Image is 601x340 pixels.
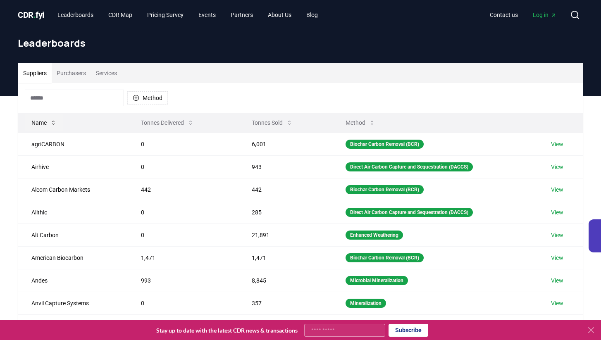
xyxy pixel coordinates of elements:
[128,133,238,155] td: 0
[127,91,168,105] button: Method
[245,114,299,131] button: Tonnes Sold
[18,133,128,155] td: agriCARBON
[346,208,473,217] div: Direct Air Carbon Capture and Sequestration (DACCS)
[551,254,563,262] a: View
[51,7,324,22] nav: Main
[128,314,238,337] td: 89,298
[18,269,128,292] td: Andes
[224,7,260,22] a: Partners
[551,208,563,216] a: View
[346,253,424,262] div: Biochar Carbon Removal (BCR)
[238,246,332,269] td: 1,471
[141,7,190,22] a: Pricing Survey
[238,155,332,178] td: 943
[18,246,128,269] td: American Biocarbon
[533,11,557,19] span: Log in
[238,269,332,292] td: 8,845
[551,276,563,285] a: View
[18,9,44,21] a: CDR.fyi
[238,133,332,155] td: 6,001
[346,299,386,308] div: Mineralization
[91,63,122,83] button: Services
[25,114,63,131] button: Name
[52,63,91,83] button: Purchasers
[483,7,563,22] nav: Main
[238,223,332,246] td: 21,891
[128,201,238,223] td: 0
[102,7,139,22] a: CDR Map
[18,10,44,20] span: CDR fyi
[238,314,332,337] td: 121,183
[128,223,238,246] td: 0
[18,223,128,246] td: Alt Carbon
[18,201,128,223] td: Alithic
[128,178,238,201] td: 442
[551,231,563,239] a: View
[261,7,298,22] a: About Us
[551,299,563,307] a: View
[238,178,332,201] td: 442
[483,7,525,22] a: Contact us
[339,114,382,131] button: Method
[18,292,128,314] td: Anvil Capture Systems
[18,178,128,201] td: Alcom Carbon Markets
[18,63,52,83] button: Suppliers
[526,7,563,22] a: Log in
[346,185,424,194] div: Biochar Carbon Removal (BCR)
[551,163,563,171] a: View
[238,292,332,314] td: 357
[18,155,128,178] td: Airhive
[346,231,403,240] div: Enhanced Weathering
[551,185,563,194] a: View
[551,140,563,148] a: View
[33,10,36,20] span: .
[128,155,238,178] td: 0
[346,162,473,171] div: Direct Air Carbon Capture and Sequestration (DACCS)
[51,7,100,22] a: Leaderboards
[128,269,238,292] td: 993
[18,314,128,337] td: Aperam BioEnergia
[346,276,408,285] div: Microbial Mineralization
[128,246,238,269] td: 1,471
[128,292,238,314] td: 0
[300,7,324,22] a: Blog
[134,114,200,131] button: Tonnes Delivered
[192,7,222,22] a: Events
[238,201,332,223] td: 285
[18,36,583,50] h1: Leaderboards
[346,140,424,149] div: Biochar Carbon Removal (BCR)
